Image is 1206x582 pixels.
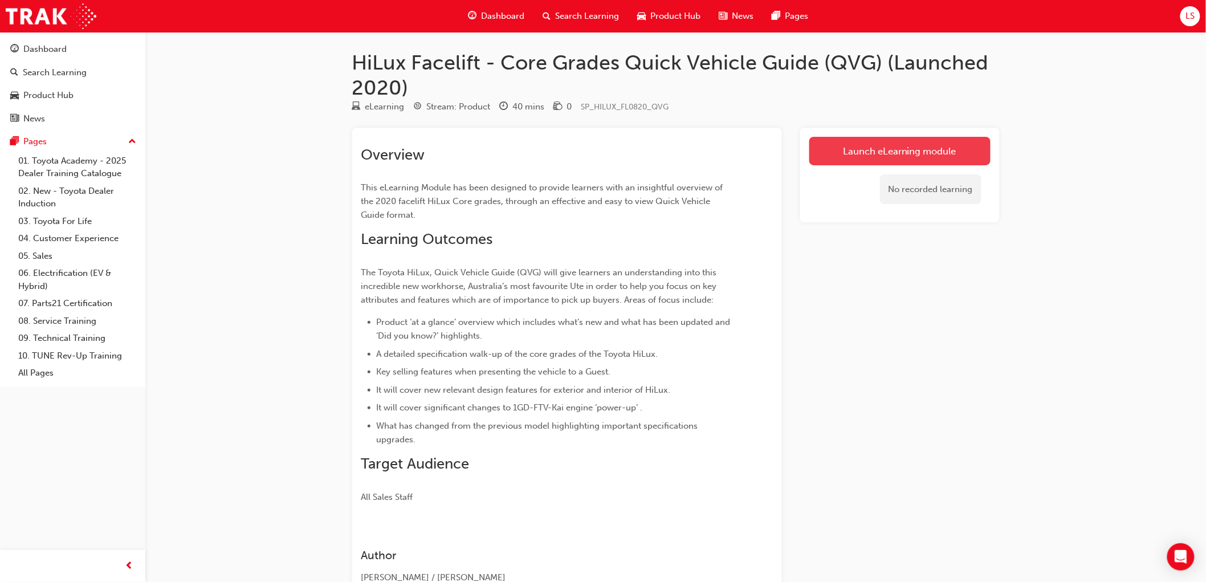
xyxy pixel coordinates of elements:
div: Product Hub [23,89,74,102]
span: What has changed from the previous model highlighting important specifications upgrades. [377,421,700,445]
span: This eLearning Module has been designed to provide learners with an insightful overview of the 20... [361,182,726,220]
div: Duration [500,100,545,114]
div: 40 mins [513,100,545,113]
a: Product Hub [5,85,141,106]
button: DashboardSearch LearningProduct HubNews [5,36,141,131]
h3: Author [361,549,732,562]
div: Stream [414,100,491,114]
div: eLearning [365,100,405,113]
div: Dashboard [23,43,67,56]
div: No recorded learning [880,174,981,205]
span: Dashboard [482,10,525,23]
a: 09. Technical Training [14,329,141,347]
div: Open Intercom Messenger [1167,543,1195,571]
a: Launch eLearning module [809,137,991,165]
span: Learning resource code [581,102,669,112]
a: search-iconSearch Learning [534,5,629,28]
a: 04. Customer Experience [14,230,141,247]
button: LS [1180,6,1200,26]
a: news-iconNews [710,5,763,28]
span: Pages [785,10,809,23]
div: Stream: Product [427,100,491,113]
a: 10. TUNE Rev-Up Training [14,347,141,365]
a: Search Learning [5,62,141,83]
div: Price [554,100,572,114]
span: search-icon [10,68,18,78]
span: up-icon [128,135,136,149]
span: car-icon [10,91,19,101]
span: Search Learning [556,10,620,23]
span: guage-icon [10,44,19,55]
div: 0 [567,100,572,113]
span: pages-icon [772,9,781,23]
button: Pages [5,131,141,152]
span: It will cover significant changes to 1GD-FTV-Kai engine ‘power-up’ . [377,402,643,413]
span: pages-icon [10,137,19,147]
span: Key selling features when presenting the vehicle to a Guest. [377,367,611,377]
h1: HiLux Facelift - Core Grades Quick Vehicle Guide (QVG) (Launched 2020) [352,50,1000,100]
span: Overview [361,146,425,164]
div: Search Learning [23,66,87,79]
span: A detailed specification walk-up of the core grades of the Toyota HiLux. [377,349,658,359]
span: All Sales Staff [361,492,413,502]
span: Product Hub [651,10,701,23]
span: LS [1185,10,1195,23]
a: Dashboard [5,39,141,60]
a: 08. Service Training [14,312,141,330]
span: learningResourceType_ELEARNING-icon [352,102,361,112]
span: The Toyota HiLux, Quick Vehicle Guide (QVG) will give learners an understanding into this incredi... [361,267,719,305]
span: Learning Outcomes [361,230,493,248]
span: News [732,10,754,23]
a: pages-iconPages [763,5,818,28]
div: Pages [23,135,47,148]
div: Type [352,100,405,114]
a: 06. Electrification (EV & Hybrid) [14,264,141,295]
span: money-icon [554,102,563,112]
a: 07. Parts21 Certification [14,295,141,312]
span: Target Audience [361,455,470,473]
a: 03. Toyota For Life [14,213,141,230]
span: news-icon [10,114,19,124]
span: news-icon [719,9,728,23]
a: 05. Sales [14,247,141,265]
span: car-icon [638,9,646,23]
span: search-icon [543,9,551,23]
span: target-icon [414,102,422,112]
a: guage-iconDashboard [459,5,534,28]
span: guage-icon [468,9,477,23]
a: 01. Toyota Academy - 2025 Dealer Training Catalogue [14,152,141,182]
a: 02. New - Toyota Dealer Induction [14,182,141,213]
a: All Pages [14,364,141,382]
span: Product ‘at a glance’ overview which includes what’s new and what has been updated and ‘Did you k... [377,317,733,341]
span: prev-icon [125,559,134,573]
a: News [5,108,141,129]
div: News [23,112,45,125]
span: clock-icon [500,102,508,112]
span: It will cover new relevant design features for exterior and interior of HiLux. [377,385,671,395]
img: Trak [6,3,96,29]
a: car-iconProduct Hub [629,5,710,28]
